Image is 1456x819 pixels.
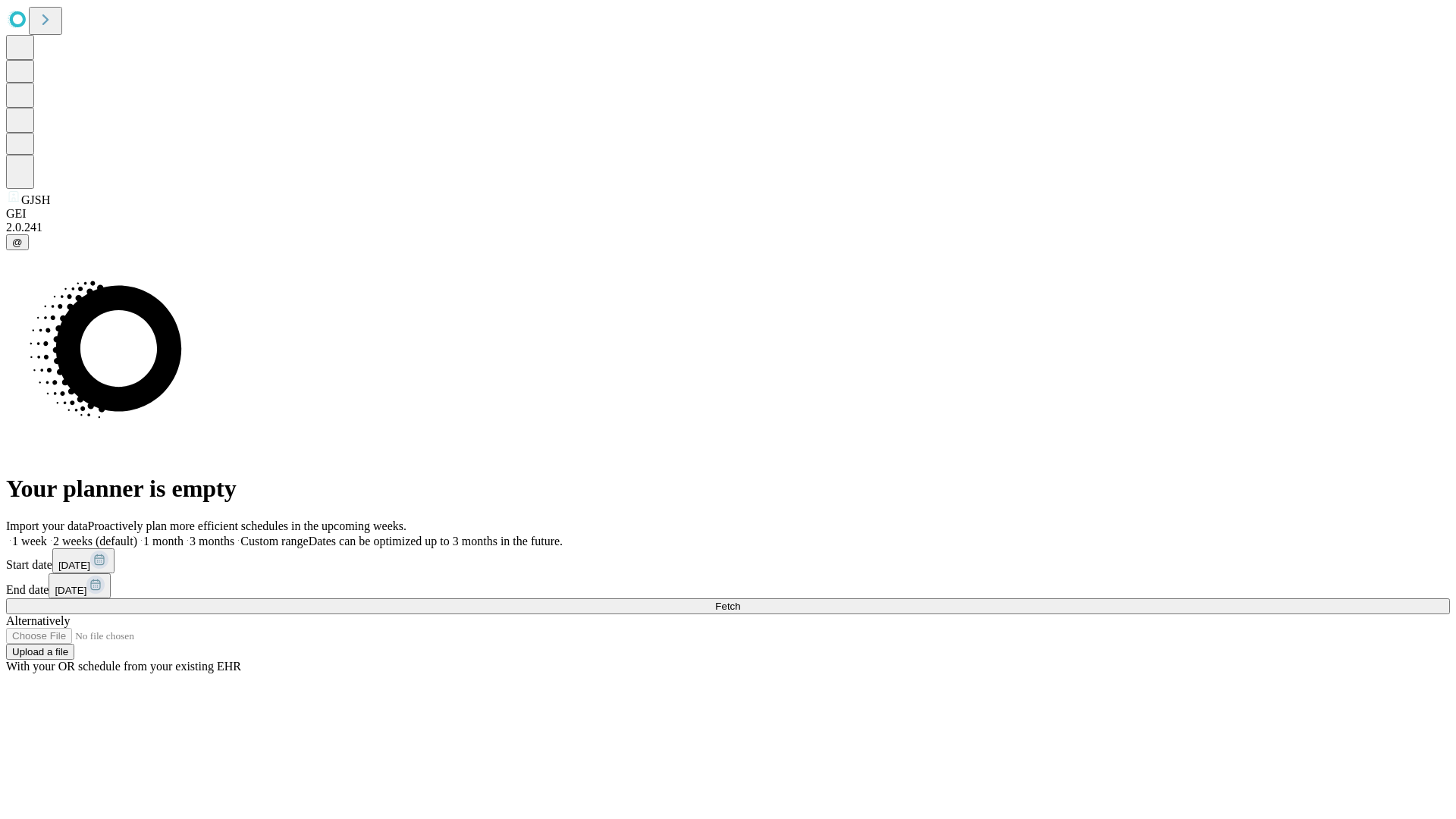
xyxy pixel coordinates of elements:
button: Fetch [6,598,1450,614]
span: 3 months [190,535,234,548]
span: GJSH [21,193,50,206]
h1: Your planner is empty [6,475,1450,503]
div: 2.0.241 [6,221,1450,234]
span: 1 week [12,535,47,548]
span: 1 month [143,535,184,548]
span: Custom range [240,535,308,548]
span: Proactively plan more efficient schedules in the upcoming weeks. [88,519,406,532]
span: Dates can be optimized up to 3 months in the future. [309,535,563,548]
div: End date [6,573,1450,598]
button: Upload a file [6,644,74,660]
span: With your OR schedule from your existing EHR [6,660,241,673]
span: Fetch [715,601,740,612]
button: [DATE] [52,548,115,573]
span: 2 weeks (default) [53,535,137,548]
div: Start date [6,548,1450,573]
span: [DATE] [58,560,90,571]
button: [DATE] [49,573,111,598]
button: @ [6,234,29,250]
span: Import your data [6,519,88,532]
div: GEI [6,207,1450,221]
span: @ [12,237,23,248]
span: [DATE] [55,585,86,596]
span: Alternatively [6,614,70,627]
